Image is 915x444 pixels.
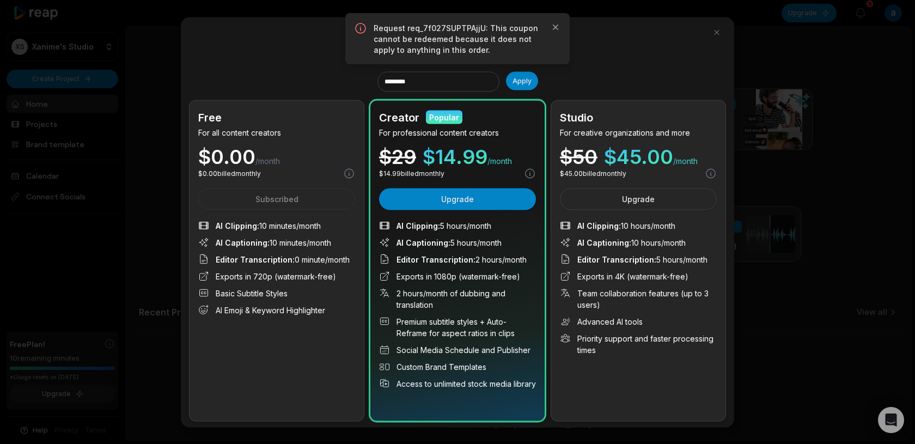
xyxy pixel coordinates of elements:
span: 10 hours/month [577,220,675,231]
span: $ 0.00 [198,147,255,166]
div: Popular [429,112,459,123]
span: 5 hours/month [396,220,491,231]
li: 2 hours/month of dubbing and translation [379,287,536,310]
span: Editor Transcription : [577,254,656,264]
span: 10 minutes/month [216,236,331,248]
span: /month [673,155,698,166]
button: Upgrade [560,188,717,210]
li: Priority support and faster processing times [560,332,717,355]
li: Exports in 4K (watermark-free) [560,270,717,282]
span: 10 minutes/month [216,220,321,231]
span: Editor Transcription : [396,254,475,264]
p: Request req_7f027SUPTPAjjU: This coupon cannot be redeemed because it does not apply to anything ... [374,23,541,56]
li: Custom Brand Templates [379,361,536,372]
h3: Upgrade your plan [190,23,725,43]
span: 5 hours/month [396,236,502,248]
li: Team collaboration features (up to 3 users) [560,287,717,310]
li: AI Emoji & Keyword Highlighter [198,304,355,315]
span: 0 minute/month [216,253,350,265]
li: Social Media Schedule and Publisher [379,344,536,355]
div: $ 29 [379,147,416,166]
span: AI Clipping : [396,221,440,230]
li: Exports in 720p (watermark-free) [198,270,355,282]
li: Exports in 1080p (watermark-free) [379,270,536,282]
span: 2 hours/month [396,253,527,265]
h2: Free [198,109,222,125]
p: $ 45.00 billed monthly [560,168,626,178]
p: $ 0.00 billed monthly [198,168,261,178]
span: Editor Transcription : [216,254,295,264]
p: $ 14.99 billed monthly [379,168,444,178]
div: $ 50 [560,147,597,166]
span: 5 hours/month [577,253,707,265]
span: AI Captioning : [577,238,631,247]
span: AI Clipping : [577,221,621,230]
li: Access to unlimited stock media library [379,378,536,389]
span: AI Captioning : [216,238,270,247]
h2: Studio [560,109,593,125]
li: Premium subtitle styles + Auto-Reframe for aspect ratios in clips [379,315,536,338]
span: $ 45.00 [604,147,673,166]
span: /month [255,155,280,166]
span: /month [487,155,512,166]
button: Upgrade [379,188,536,210]
li: Advanced AI tools [560,315,717,327]
p: For professional content creators [379,126,536,138]
span: AI Clipping : [216,221,259,230]
button: Apply [506,71,538,90]
span: AI Captioning : [396,238,450,247]
p: For creative organizations and more [560,126,717,138]
h2: Creator [379,109,419,125]
span: 10 hours/month [577,236,686,248]
p: For all content creators [198,126,355,138]
li: Basic Subtitle Styles [198,287,355,299]
span: $ 14.99 [423,147,487,166]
